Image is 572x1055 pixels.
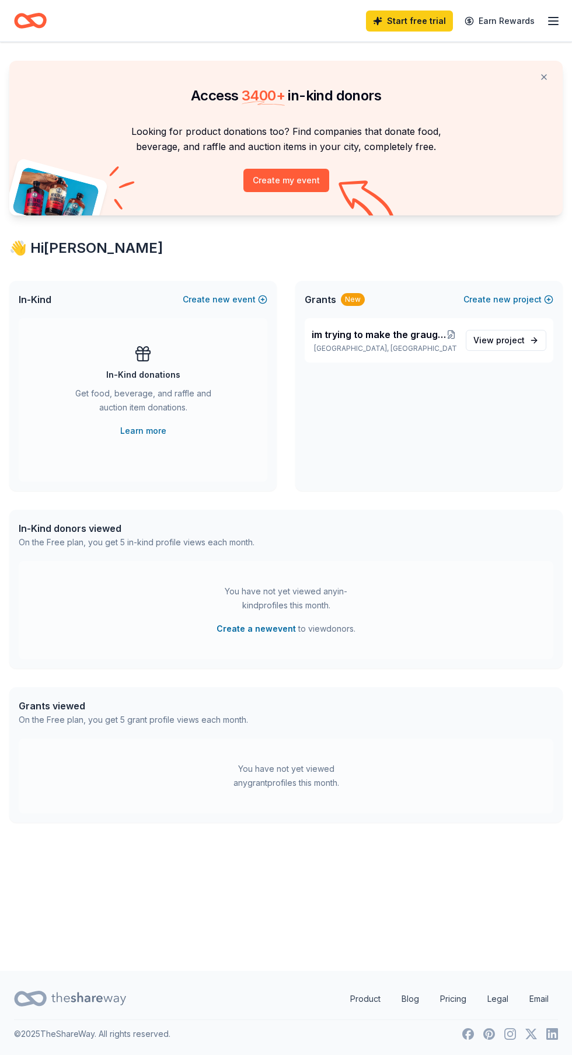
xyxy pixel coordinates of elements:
span: Access in-kind donors [191,87,381,104]
button: Createnewevent [183,293,267,307]
div: On the Free plan, you get 5 in-kind profile views each month. [19,535,254,549]
button: Createnewproject [463,293,553,307]
a: Product [341,987,390,1011]
span: 3400 + [242,87,285,104]
img: Curvy arrow [339,180,397,224]
div: Get food, beverage, and raffle and auction item donations. [65,387,221,419]
nav: quick links [341,987,558,1011]
div: On the Free plan, you get 5 grant profile views each month. [19,713,248,727]
div: Grants viewed [19,699,248,713]
span: Grants [305,293,336,307]
a: Home [14,7,47,34]
button: Create my event [243,169,329,192]
span: im trying to make the grauge warm and livw able because so its safe [312,328,447,342]
a: Legal [478,987,518,1011]
span: project [496,335,525,345]
span: to view donors . [217,622,355,636]
span: In-Kind [19,293,51,307]
button: Create a newevent [217,622,296,636]
a: Blog [392,987,428,1011]
p: [GEOGRAPHIC_DATA], [GEOGRAPHIC_DATA] [312,344,456,353]
p: Looking for product donations too? Find companies that donate food, beverage, and raffle and auct... [23,124,549,155]
a: Email [520,987,558,1011]
span: new [493,293,511,307]
a: View project [466,330,546,351]
a: Pricing [431,987,476,1011]
div: You have not yet viewed any in-kind profiles this month. [213,584,359,612]
a: Earn Rewards [458,11,542,32]
a: Learn more [120,424,166,438]
div: 👋 Hi [PERSON_NAME] [9,239,563,257]
div: In-Kind donors viewed [19,521,254,535]
span: View [473,333,525,347]
div: You have not yet viewed any grant profiles this month. [213,762,359,790]
div: New [341,293,365,306]
span: new [212,293,230,307]
p: © 2025 TheShareWay. All rights reserved. [14,1027,170,1041]
a: Start free trial [366,11,453,32]
div: In-Kind donations [106,368,180,382]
